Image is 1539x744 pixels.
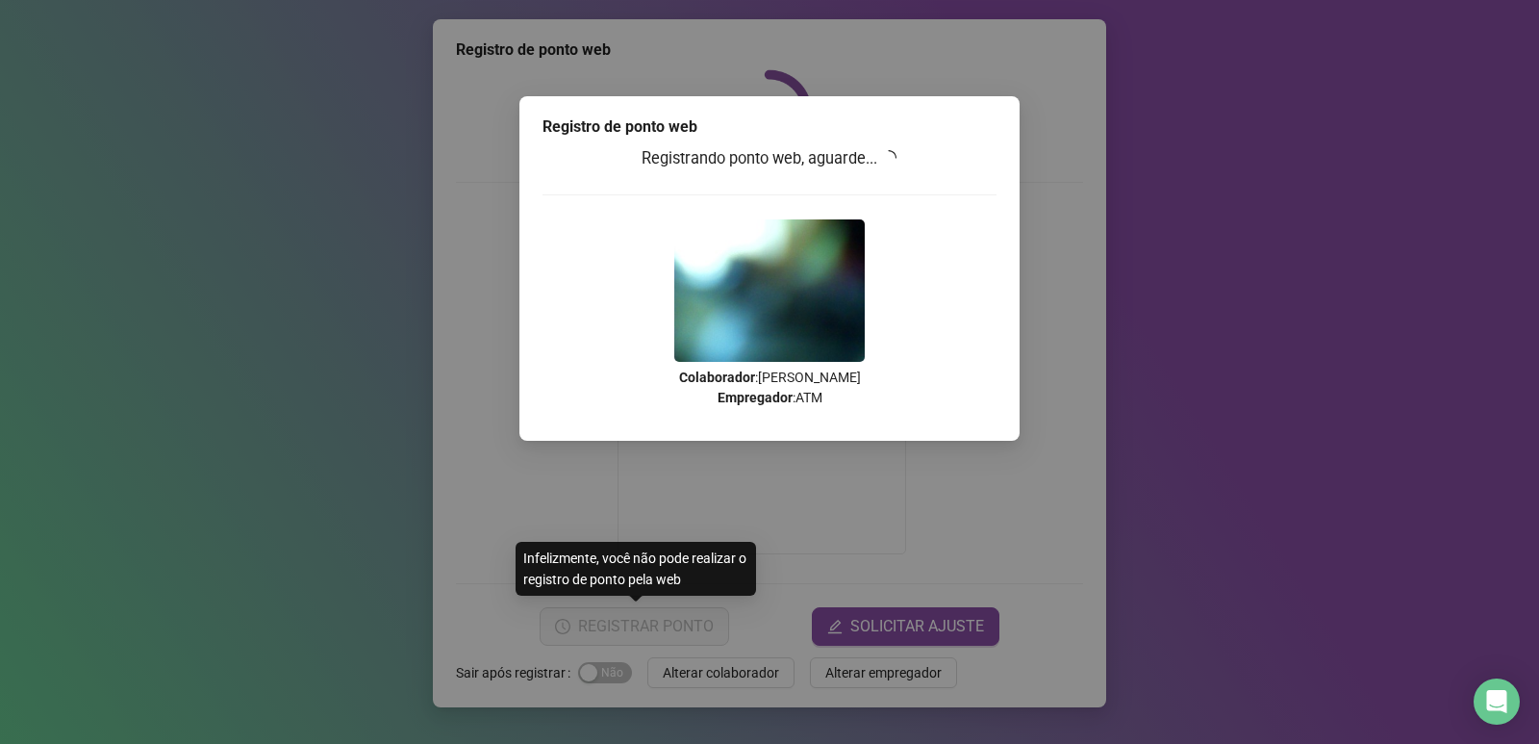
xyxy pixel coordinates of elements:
[542,368,997,408] p: : [PERSON_NAME] : ATM
[718,390,793,405] strong: Empregador
[674,219,865,362] img: 2Q==
[516,542,756,596] div: Infelizmente, você não pode realizar o registro de ponto pela web
[542,115,997,139] div: Registro de ponto web
[1474,679,1520,725] div: Open Intercom Messenger
[542,146,997,171] h3: Registrando ponto web, aguarde...
[679,370,755,385] strong: Colaborador
[881,150,896,166] span: loading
